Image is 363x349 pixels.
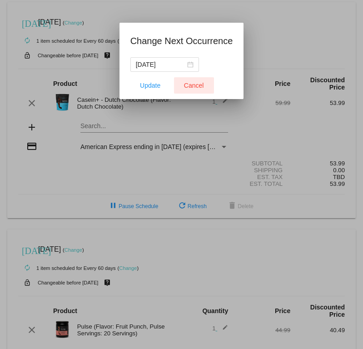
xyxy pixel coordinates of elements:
[130,34,233,48] h1: Change Next Occurrence
[136,60,185,70] input: Select date
[140,82,160,89] span: Update
[184,82,204,89] span: Cancel
[130,77,170,94] button: Update
[174,77,214,94] button: Close dialog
